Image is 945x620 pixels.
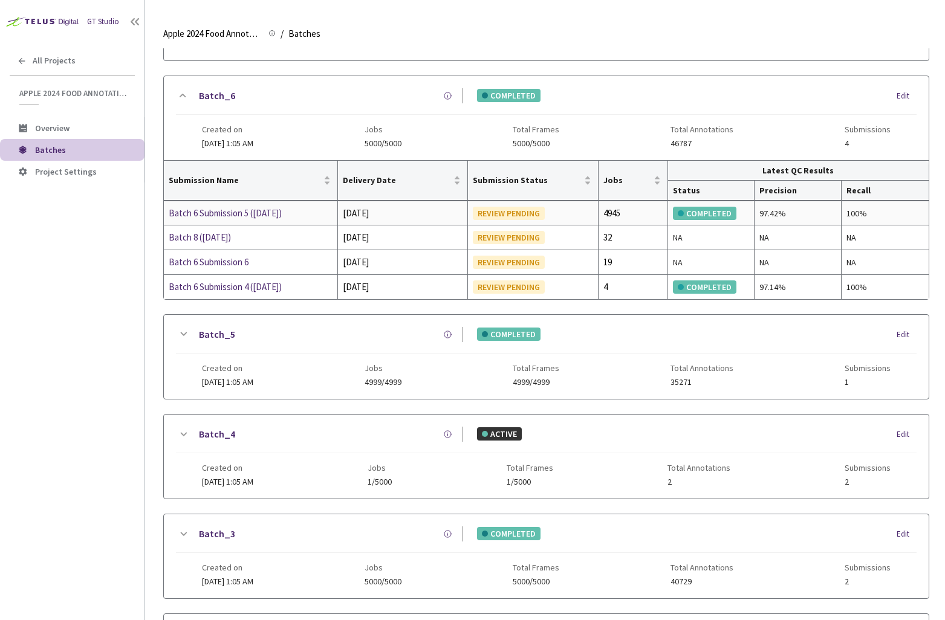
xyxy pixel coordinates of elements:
[473,280,545,294] div: REVIEW PENDING
[846,231,924,244] div: NA
[671,577,733,586] span: 40729
[603,255,663,270] div: 19
[513,124,559,134] span: Total Frames
[513,363,559,373] span: Total Frames
[365,139,401,148] span: 5000/5000
[846,207,924,220] div: 100%
[845,477,891,486] span: 2
[473,207,545,220] div: REVIEW PENDING
[343,255,463,270] div: [DATE]
[169,280,297,294] a: Batch 6 Submission 4 ([DATE])
[845,577,891,586] span: 2
[343,175,452,185] span: Delivery Date
[507,463,553,473] span: Total Frames
[169,230,297,245] a: Batch 8 ([DATE])
[897,528,917,540] div: Edit
[673,207,736,220] div: COMPLETED
[897,428,917,441] div: Edit
[164,514,929,598] div: Batch_3COMPLETEDEditCreated on[DATE] 1:05 AMJobs5000/5000Total Frames5000/5000Total Annotations40...
[366,39,395,48] span: 46/5000
[35,123,70,134] span: Overview
[473,231,545,244] div: REVIEW PENDING
[202,138,253,149] span: [DATE] 1:05 AM
[288,27,320,41] span: Batches
[477,89,541,102] div: COMPLETED
[163,27,261,41] span: Apple 2024 Food Annotation Correction
[759,231,836,244] div: NA
[845,124,891,134] span: Submissions
[845,363,891,373] span: Submissions
[671,378,733,387] span: 35271
[477,328,541,341] div: COMPLETED
[755,181,842,201] th: Precision
[35,166,97,177] span: Project Settings
[603,175,651,185] span: Jobs
[845,463,891,473] span: Submissions
[164,315,929,399] div: Batch_5COMPLETEDEditCreated on[DATE] 1:05 AMJobs4999/4999Total Frames4999/4999Total Annotations35...
[468,161,599,201] th: Submission Status
[87,16,119,28] div: GT Studio
[513,139,559,148] span: 5000/5000
[365,124,401,134] span: Jobs
[671,139,733,148] span: 46787
[368,463,392,473] span: Jobs
[759,256,836,269] div: NA
[343,280,463,294] div: [DATE]
[281,27,284,41] li: /
[164,415,929,499] div: Batch_4ACTIVEEditCreated on[DATE] 1:05 AMJobs1/5000Total Frames1/5000Total Annotations2Submissions2
[19,88,128,98] span: Apple 2024 Food Annotation Correction
[365,378,401,387] span: 4999/4999
[338,161,469,201] th: Delivery Date
[202,363,253,373] span: Created on
[202,124,253,134] span: Created on
[671,363,733,373] span: Total Annotations
[202,576,253,587] span: [DATE] 1:05 AM
[671,124,733,134] span: Total Annotations
[368,477,392,486] span: 1/5000
[845,563,891,572] span: Submissions
[164,161,338,201] th: Submission Name
[33,56,76,66] span: All Projects
[897,90,917,102] div: Edit
[897,329,917,341] div: Edit
[846,256,924,269] div: NA
[365,363,401,373] span: Jobs
[199,526,235,541] a: Batch_3
[169,175,321,185] span: Submission Name
[477,427,522,441] div: ACTIVE
[669,39,732,48] span: 566
[513,563,559,572] span: Total Frames
[343,230,463,245] div: [DATE]
[513,577,559,586] span: 5000/5000
[668,161,929,181] th: Latest QC Results
[603,230,663,245] div: 32
[202,563,253,572] span: Created on
[667,463,730,473] span: Total Annotations
[169,255,297,270] a: Batch 6 Submission 6
[846,280,924,294] div: 100%
[668,181,755,201] th: Status
[845,378,891,387] span: 1
[473,175,582,185] span: Submission Status
[671,563,733,572] span: Total Annotations
[673,280,736,294] div: COMPLETED
[169,206,297,221] a: Batch 6 Submission 5 ([DATE])
[845,139,891,148] span: 4
[513,378,559,387] span: 4999/4999
[673,231,750,244] div: NA
[842,181,929,201] th: Recall
[202,476,253,487] span: [DATE] 1:05 AM
[603,280,663,294] div: 4
[35,144,66,155] span: Batches
[199,327,235,342] a: Batch_5
[507,477,553,486] span: 1/5000
[603,206,663,221] div: 4945
[343,206,463,221] div: [DATE]
[199,88,235,103] a: Batch_6
[202,463,253,473] span: Created on
[667,477,730,486] span: 2
[599,161,668,201] th: Jobs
